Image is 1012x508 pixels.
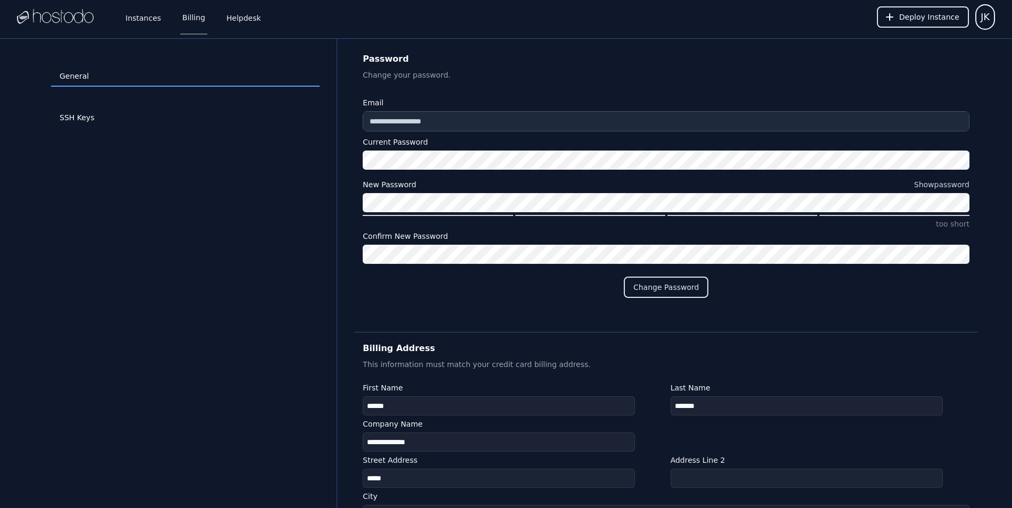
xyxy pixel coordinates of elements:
img: Logo [17,9,94,25]
label: Company Name [363,418,969,430]
p: This information must match your credit card billing address. [363,358,969,371]
h2: Password [363,52,969,66]
label: Confirm New Password [363,230,969,243]
p: Change your password. [363,69,969,81]
h2: Billing Address [363,341,969,356]
label: Current Password [363,136,969,148]
span: Deploy Instance [899,12,959,22]
label: Street Address [363,454,662,467]
label: First Name [363,381,662,394]
button: Change Password [624,277,708,298]
p: too short [363,219,969,230]
label: Email [363,96,969,109]
div: New Password [363,178,416,191]
label: City [363,490,969,503]
a: SSH Keys [51,108,320,128]
label: Last Name [671,381,969,394]
label: Address Line 2 [671,454,969,467]
button: User menu [975,4,995,30]
span: JK [981,10,990,24]
button: New Password [914,179,969,190]
button: Deploy Instance [877,6,969,28]
a: General [51,66,320,87]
